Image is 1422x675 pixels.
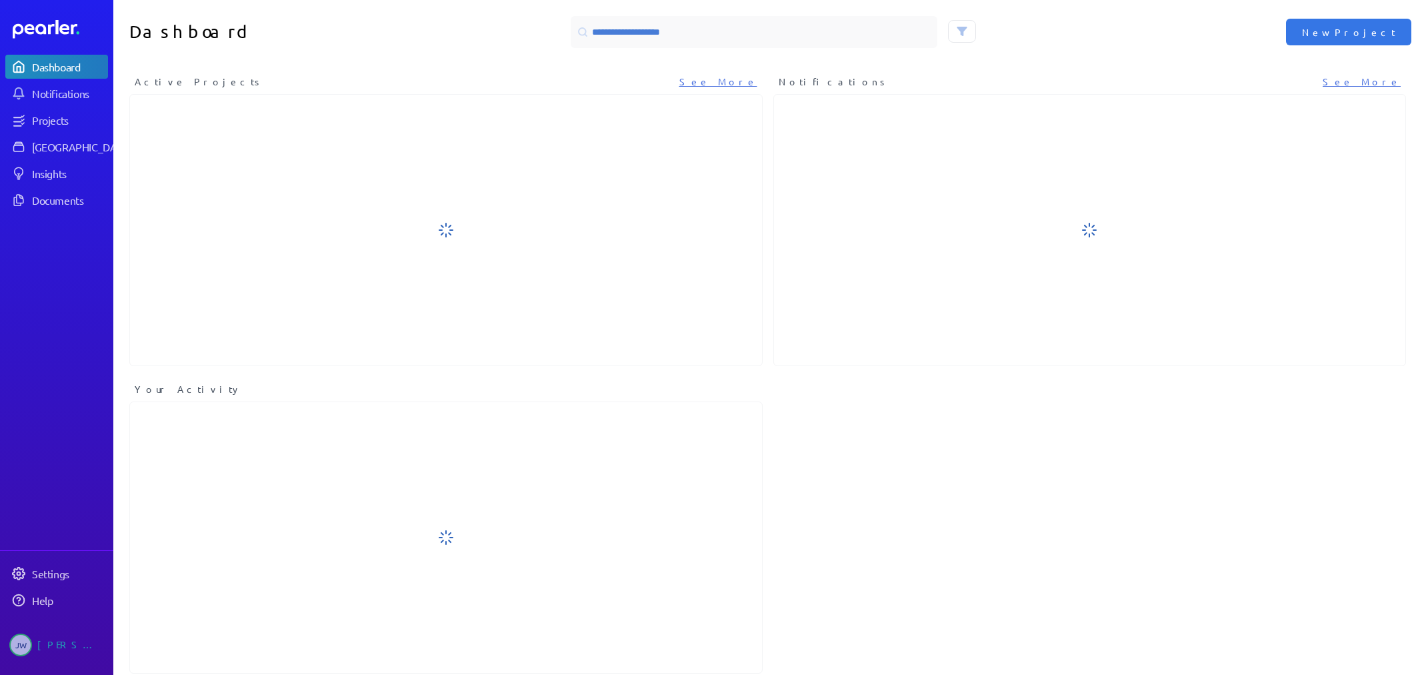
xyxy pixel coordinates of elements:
[9,634,32,656] span: Jeremy Williams
[32,594,107,607] div: Help
[135,382,242,396] span: Your Activity
[5,161,108,185] a: Insights
[5,108,108,132] a: Projects
[32,113,107,127] div: Projects
[5,562,108,586] a: Settings
[129,16,441,48] h1: Dashboard
[5,188,108,212] a: Documents
[32,193,107,207] div: Documents
[1302,25,1395,39] span: New Project
[32,167,107,180] div: Insights
[5,135,108,159] a: [GEOGRAPHIC_DATA]
[679,75,757,89] a: See More
[32,140,131,153] div: [GEOGRAPHIC_DATA]
[37,634,104,656] div: [PERSON_NAME]
[32,87,107,100] div: Notifications
[779,75,889,89] span: Notifications
[5,55,108,79] a: Dashboard
[32,567,107,580] div: Settings
[5,81,108,105] a: Notifications
[32,60,107,73] div: Dashboard
[13,20,108,39] a: Dashboard
[1323,75,1401,89] a: See More
[5,628,108,662] a: JW[PERSON_NAME]
[1286,19,1411,45] button: New Project
[135,75,264,89] span: Active Projects
[5,588,108,612] a: Help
